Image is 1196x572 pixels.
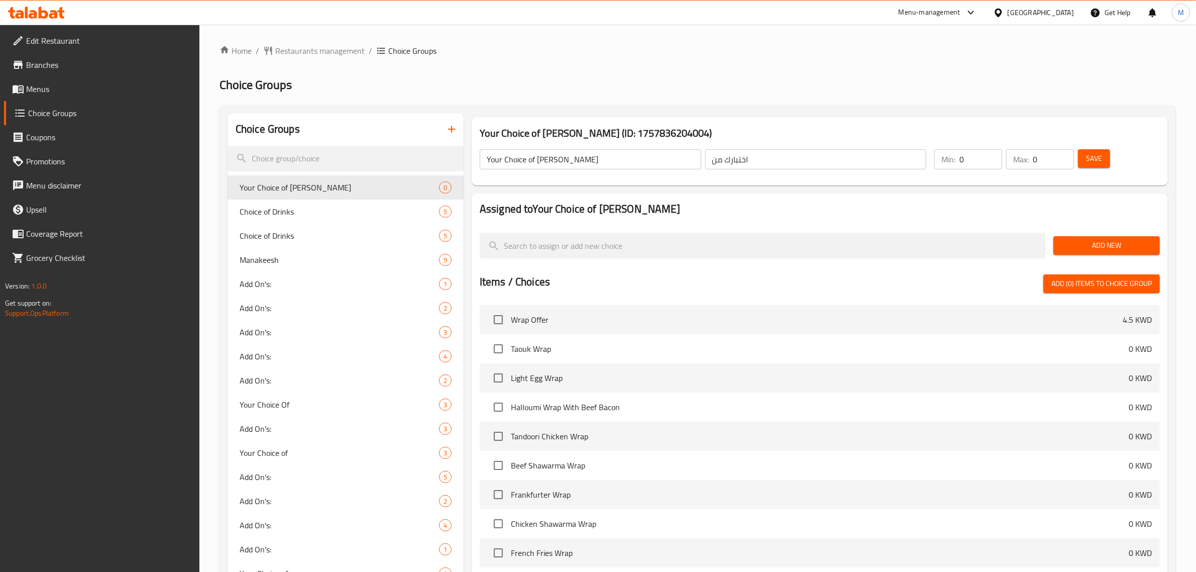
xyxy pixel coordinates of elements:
[1129,401,1152,413] p: 0 KWD
[5,297,51,310] span: Get support on:
[488,397,509,418] span: Select choice
[511,547,1129,559] span: French Fries Wrap
[1086,152,1102,165] span: Save
[228,537,464,561] div: Add On's:1
[240,447,439,459] span: Your Choice of
[240,326,439,338] span: Add On's:
[228,393,464,417] div: Your Choice Of3
[4,246,200,270] a: Grocery Checklist
[439,374,452,387] div: Choices
[228,489,464,513] div: Add On's:2
[440,521,451,530] span: 4
[388,45,437,57] span: Choice Groups
[240,254,439,266] span: Manakeesh
[240,543,439,555] span: Add On's:
[440,279,451,289] span: 1
[440,207,451,217] span: 5
[240,519,439,531] span: Add On's:
[440,497,451,506] span: 2
[4,101,200,125] a: Choice Groups
[26,59,192,71] span: Branches
[236,122,300,137] h2: Choice Groups
[240,302,439,314] span: Add On's:
[440,545,451,554] span: 1
[440,424,451,434] span: 3
[439,181,452,194] div: Choices
[488,542,509,563] span: Select choice
[1123,314,1152,326] p: 4.5 KWD
[1053,236,1160,255] button: Add New
[240,399,439,411] span: Your Choice Of
[1129,489,1152,501] p: 0 KWD
[256,45,259,57] li: /
[220,45,252,57] a: Home
[228,248,464,272] div: Manakeesh9
[228,146,464,171] input: search
[228,465,464,489] div: Add On's:5
[26,35,192,47] span: Edit Restaurant
[228,368,464,393] div: Add On's:2
[440,183,451,193] span: 0
[440,352,451,361] span: 4
[26,228,192,240] span: Coverage Report
[228,441,464,465] div: Your Choice of3
[240,350,439,362] span: Add On's:
[26,155,192,167] span: Promotions
[240,423,439,435] span: Add On's:
[440,400,451,410] span: 3
[439,423,452,435] div: Choices
[440,328,451,337] span: 3
[228,417,464,441] div: Add On's:3
[5,307,69,320] a: Support.OpsPlatform
[511,343,1129,355] span: Taouk Wrap
[1129,372,1152,384] p: 0 KWD
[228,344,464,368] div: Add On's:4
[1051,277,1152,290] span: Add (0) items to choice group
[440,231,451,241] span: 5
[439,495,452,507] div: Choices
[240,181,439,194] span: Your Choice of [PERSON_NAME]
[1008,7,1074,18] div: [GEOGRAPHIC_DATA]
[369,45,372,57] li: /
[4,29,200,53] a: Edit Restaurant
[240,471,439,483] span: Add On's:
[488,513,509,534] span: Select choice
[439,302,452,314] div: Choices
[1078,149,1110,168] button: Save
[228,272,464,296] div: Add On's:1
[220,73,292,96] span: Choice Groups
[440,304,451,313] span: 2
[240,495,439,507] span: Add On's:
[1178,7,1184,18] span: M
[228,200,464,224] div: Choice of Drinks5
[480,125,1160,141] h3: Your Choice of [PERSON_NAME] (ID: 1757836204004)
[240,374,439,387] span: Add On's:
[439,350,452,362] div: Choices
[439,471,452,483] div: Choices
[26,131,192,143] span: Coupons
[220,45,1176,57] nav: breadcrumb
[4,222,200,246] a: Coverage Report
[511,459,1129,471] span: Beef Shawarma Wrap
[4,53,200,77] a: Branches
[941,153,955,165] p: Min:
[439,278,452,290] div: Choices
[511,372,1129,384] span: Light Egg Wrap
[26,252,192,264] span: Grocery Checklist
[480,233,1045,258] input: search
[488,455,509,476] span: Select choice
[480,202,1160,217] h2: Assigned to Your Choice of [PERSON_NAME]
[26,83,192,95] span: Menus
[228,175,464,200] div: Your Choice of [PERSON_NAME]0
[263,45,365,57] a: Restaurants management
[440,448,451,458] span: 3
[511,314,1123,326] span: Wrap Offer
[31,279,47,293] span: 1.0.0
[511,489,1129,501] span: Frankfurter Wrap
[1129,518,1152,530] p: 0 KWD
[439,399,452,411] div: Choices
[228,513,464,537] div: Add On's:4
[488,426,509,447] span: Select choice
[439,254,452,266] div: Choices
[439,230,452,242] div: Choices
